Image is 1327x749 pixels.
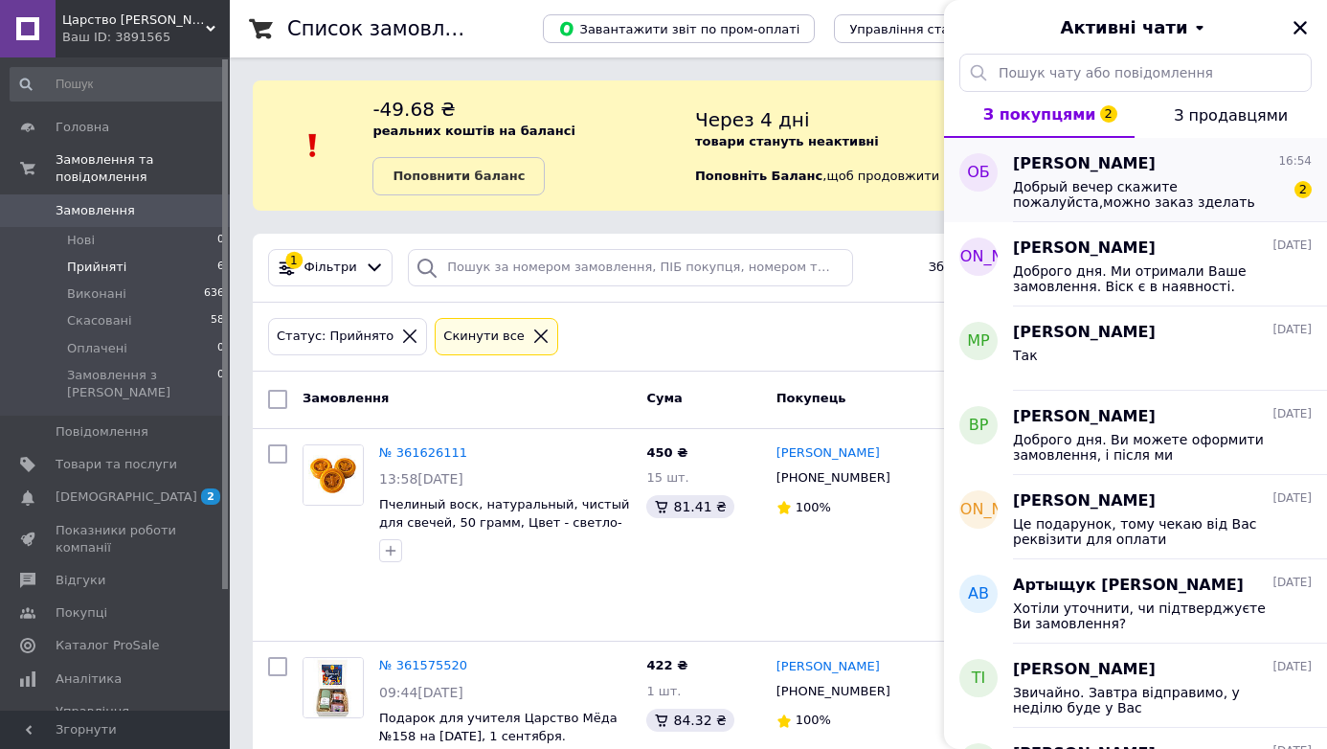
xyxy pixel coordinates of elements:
button: [PERSON_NAME][PERSON_NAME][DATE]Це подарунок, тому чекаю від Вас реквізити для оплати [944,475,1327,559]
div: Статус: Прийнято [273,327,397,347]
span: 15 шт. [646,470,688,485]
div: 84.32 ₴ [646,709,733,732]
span: Так [1013,348,1038,363]
div: [PHONE_NUMBER] [773,679,894,704]
a: [PERSON_NAME] [776,444,880,463]
div: Cкинути все [439,327,529,347]
span: Через 4 дні [695,108,810,131]
span: АВ [968,583,989,605]
div: , щоб продовжити отримувати замовлення [695,96,1304,195]
b: реальних коштів на балансі [372,124,575,138]
span: Збережені фільтри: [929,259,1059,277]
span: Повідомлення [56,423,148,441]
span: 450 ₴ [646,445,687,460]
div: [PHONE_NUMBER] [773,465,894,490]
button: Завантажити звіт по пром-оплаті [543,14,815,43]
a: Фото товару [303,444,364,506]
span: [PERSON_NAME] [1013,322,1156,344]
span: Скасовані [67,312,132,329]
span: [PERSON_NAME] [1013,153,1156,175]
span: -49.68 ₴ [372,98,455,121]
img: Фото товару [304,445,363,505]
span: Артыщук [PERSON_NAME] [1013,575,1244,597]
span: [DATE] [1272,659,1312,675]
span: 6 [217,259,224,276]
span: 422 ₴ [646,658,687,672]
a: № 361626111 [379,445,467,460]
span: МР [967,330,989,352]
span: ТІ [972,668,986,690]
span: ОБ [967,162,990,184]
span: Cума [646,391,682,405]
span: 09:44[DATE] [379,685,463,700]
span: Завантажити звіт по пром-оплаті [558,20,799,37]
span: [DATE] [1272,322,1312,338]
span: Товари та послуги [56,456,177,473]
span: Управління сайтом [56,703,177,738]
button: [PERSON_NAME][PERSON_NAME][DATE]Доброго дня. Ми отримали Ваше замовлення. Віск є в наявності. Від... [944,222,1327,306]
span: 2 [201,488,220,505]
button: З покупцями2 [944,92,1135,138]
span: Добрый вечер скажите пожалуйста,можно заказ зделать Налплатежом и если можно упаковку сменить не ... [1013,179,1285,210]
div: 1 [285,252,303,269]
button: АВАртыщук [PERSON_NAME][DATE]Хотіли уточнити, чи підтверджуєте Ви замовлення? [944,559,1327,644]
span: 2 [1100,105,1117,123]
span: [PERSON_NAME] [915,499,1043,521]
button: ОБ[PERSON_NAME]16:54Добрый вечер скажите пожалуйста,можно заказ зделать Налплатежом и если можно ... [944,138,1327,222]
span: Каталог ProSale [56,637,159,654]
button: Активні чати [998,15,1273,40]
a: № 361575520 [379,658,467,672]
b: Поповнити баланс [393,169,525,183]
span: З покупцями [983,105,1096,124]
span: 16:54 [1278,153,1312,170]
span: З продавцями [1174,106,1288,125]
span: Виконані [67,285,126,303]
span: [PERSON_NAME] [1013,659,1156,681]
button: Закрити [1289,16,1312,39]
button: ТІ[PERSON_NAME][DATE]Звичайно. Завтра відправимо, у неділю буде у Вас [944,644,1327,728]
span: Покупець [776,391,846,405]
span: 0 [217,367,224,401]
button: Управління статусами [834,14,1011,43]
span: 0 [217,232,224,249]
img: :exclamation: [299,131,327,160]
span: [PERSON_NAME] [1013,490,1156,512]
span: Замовлення [56,202,135,219]
span: Нові [67,232,95,249]
span: ВР [969,415,989,437]
span: Царство Меду [62,11,206,29]
a: [PERSON_NAME] [776,658,880,676]
b: товари стануть неактивні [695,134,879,148]
input: Пошук чату або повідомлення [959,54,1312,92]
button: МР[PERSON_NAME][DATE]Так [944,306,1327,391]
span: Активні чати [1060,15,1187,40]
span: [DEMOGRAPHIC_DATA] [56,488,197,506]
span: Хотіли уточнити, чи підтверджуєте Ви замовлення? [1013,601,1285,631]
span: Замовлення з [PERSON_NAME] [67,367,217,401]
span: Доброго дня. Ви можете оформити замовлення, і після ми зателефонужмо Вам та з'ясуємо деталі. [1013,432,1285,463]
span: Замовлення та повідомлення [56,151,230,186]
span: 100% [796,713,831,727]
span: Відгуки [56,572,105,589]
span: Покупці [56,604,107,622]
span: Прийняті [67,259,126,276]
a: Поповнити баланс [372,157,545,195]
a: Пчелиный воск, натуральный, чистый для свечей, 50 грамм, Цвет - светло-горчичный. [379,497,629,547]
span: 636 [204,285,224,303]
span: Звичайно. Завтра відправимо, у неділю буде у Вас [1013,685,1285,715]
span: [PERSON_NAME] [915,246,1043,268]
img: Фото товару [304,658,363,717]
span: Доброго дня. Ми отримали Ваше замовлення. Віск є в наявності. Відправку плануємо на понеділок [1013,263,1285,294]
span: Фільтри [304,259,357,277]
a: Подарок для учителя Царство Мёда №158 на [DATE], 1 сентября. [379,711,618,743]
span: 1 шт. [646,684,681,698]
span: Це подарунок, тому чекаю від Вас реквізити для оплати [1013,516,1285,547]
button: З продавцями [1135,92,1327,138]
span: Управління статусами [849,22,996,36]
input: Пошук за номером замовлення, ПІБ покупця, номером телефону, Email, номером накладної [408,249,853,286]
span: [DATE] [1272,575,1312,591]
span: Оплачені [67,340,127,357]
span: [PERSON_NAME] [1013,406,1156,428]
span: [PERSON_NAME] [1013,238,1156,260]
